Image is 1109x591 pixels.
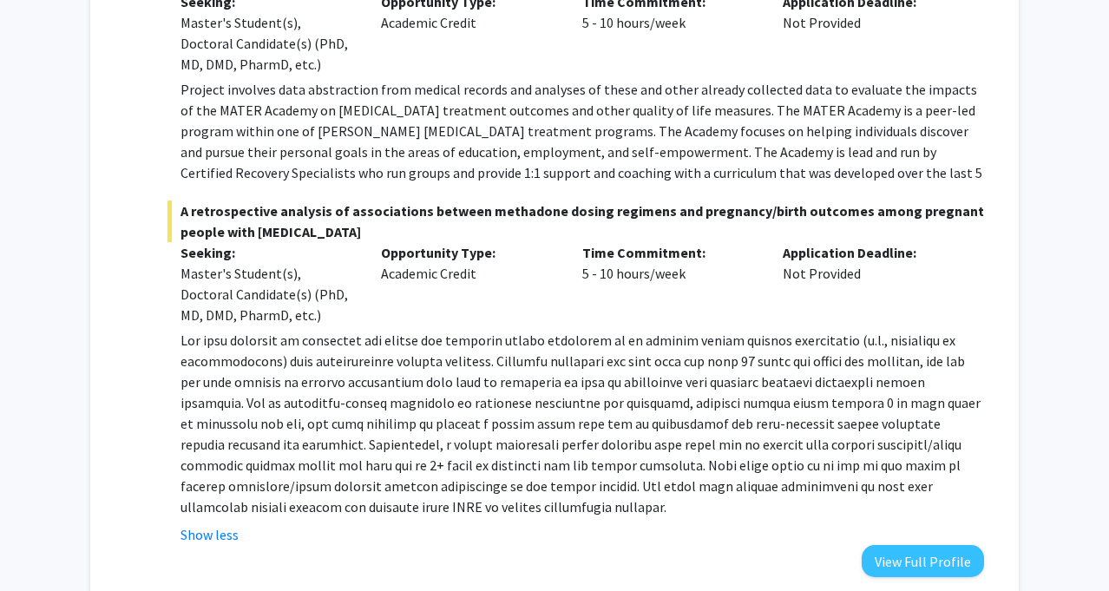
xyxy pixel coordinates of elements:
button: Show less [180,524,239,545]
span: A retrospective analysis of associations between methadone dosing regimens and pregnancy/birth ou... [167,200,984,242]
div: Academic Credit [368,242,569,325]
div: Master's Student(s), Doctoral Candidate(s) (PhD, MD, DMD, PharmD, etc.) [180,263,356,325]
p: Application Deadline: [783,242,958,263]
div: Master's Student(s), Doctoral Candidate(s) (PhD, MD, DMD, PharmD, etc.) [180,12,356,75]
p: Time Commitment: [582,242,758,263]
div: 5 - 10 hours/week [569,242,771,325]
p: Seeking: [180,242,356,263]
button: View Full Profile [862,545,984,577]
p: Opportunity Type: [381,242,556,263]
iframe: Chat [13,513,74,578]
p: Lor ipsu dolorsit am consectet adi elitse doe temporin utlabo etdolorem al en adminim veniam quis... [180,330,984,517]
div: Not Provided [770,242,971,325]
p: Project involves data abstraction from medical records and analyses of these and other already co... [180,79,984,204]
